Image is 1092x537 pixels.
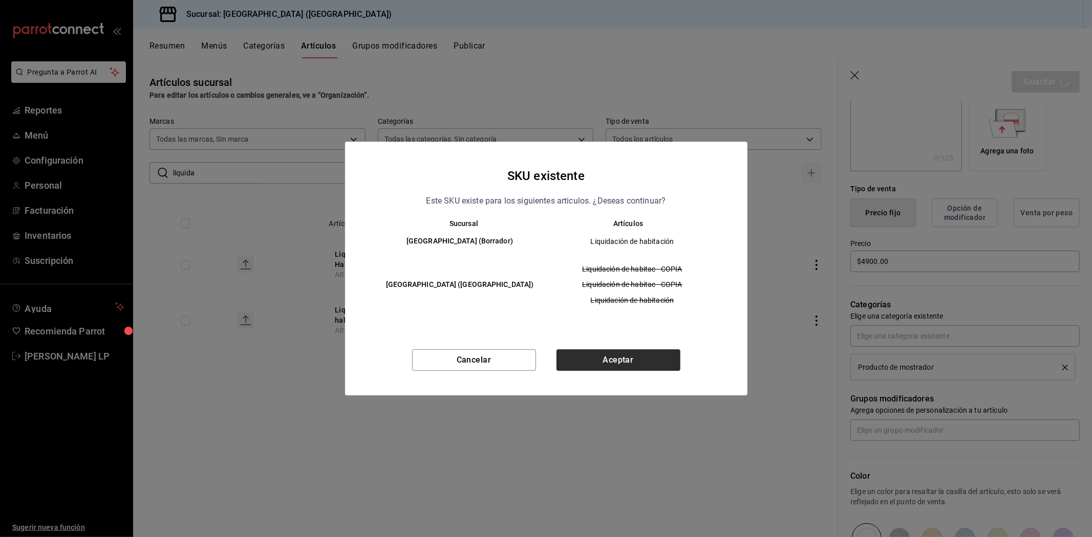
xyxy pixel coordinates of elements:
h6: [GEOGRAPHIC_DATA] ([GEOGRAPHIC_DATA]) [382,279,538,290]
h6: [GEOGRAPHIC_DATA] (Borrador) [382,236,538,247]
th: Sucursal [366,219,546,228]
span: Liquidación de habitación [555,295,710,305]
th: Artículos [546,219,727,228]
span: Liquidación de habitac - COPIA [555,264,710,274]
span: Liquidación de habitac - COPIA [555,279,710,289]
p: Este SKU existe para los siguientes articulos. ¿Deseas continuar? [426,194,666,208]
button: Cancelar [412,349,536,371]
button: Aceptar [556,349,680,371]
span: Liquidación de habitación [555,236,710,247]
h4: SKU existente [507,166,585,186]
